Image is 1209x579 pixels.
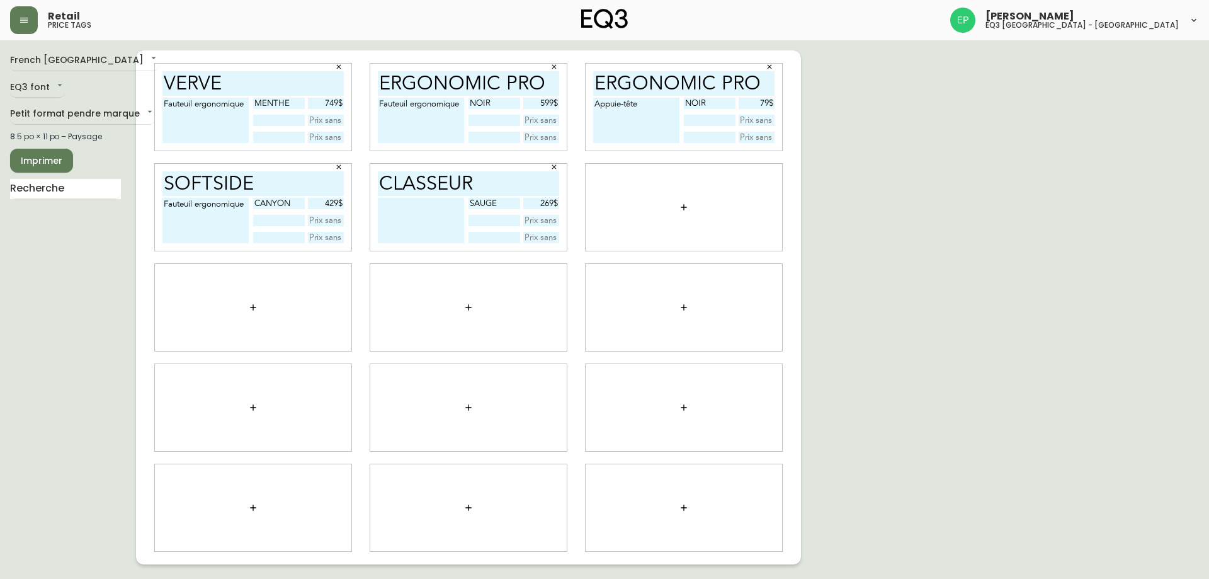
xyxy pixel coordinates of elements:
[10,149,73,173] button: Imprimer
[10,77,65,98] div: EQ3 font
[48,11,80,21] span: Retail
[10,179,121,199] input: Recherche
[308,115,344,126] input: Prix sans le $
[48,21,91,29] h5: price tags
[523,98,560,109] input: Prix sans le $
[739,115,775,126] input: Prix sans le $
[378,98,464,143] textarea: Fauteuil ergonomique
[523,198,560,209] input: Prix sans le $
[308,198,344,209] input: Prix sans le $
[593,98,679,143] textarea: Appuie-tête
[162,198,249,243] textarea: Fauteuil ergonomique
[10,131,121,142] div: 8.5 po × 11 po – Paysage
[739,98,775,109] input: Prix sans le $
[308,132,344,143] input: Prix sans le $
[523,232,560,243] input: Prix sans le $
[739,132,775,143] input: Prix sans le $
[308,215,344,226] input: Prix sans le $
[523,115,560,126] input: Prix sans le $
[10,104,155,125] div: Petit format pendre marque
[20,153,63,169] span: Imprimer
[523,215,560,226] input: Prix sans le $
[308,98,344,109] input: Prix sans le $
[950,8,975,33] img: edb0eb29d4ff191ed42d19acdf48d771
[523,132,560,143] input: Prix sans le $
[581,9,628,29] img: logo
[985,11,1074,21] span: [PERSON_NAME]
[10,50,159,71] div: French [GEOGRAPHIC_DATA]
[162,98,249,143] textarea: Fauteuil ergonomique
[985,21,1179,29] h5: eq3 [GEOGRAPHIC_DATA] - [GEOGRAPHIC_DATA]
[308,232,344,243] input: Prix sans le $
